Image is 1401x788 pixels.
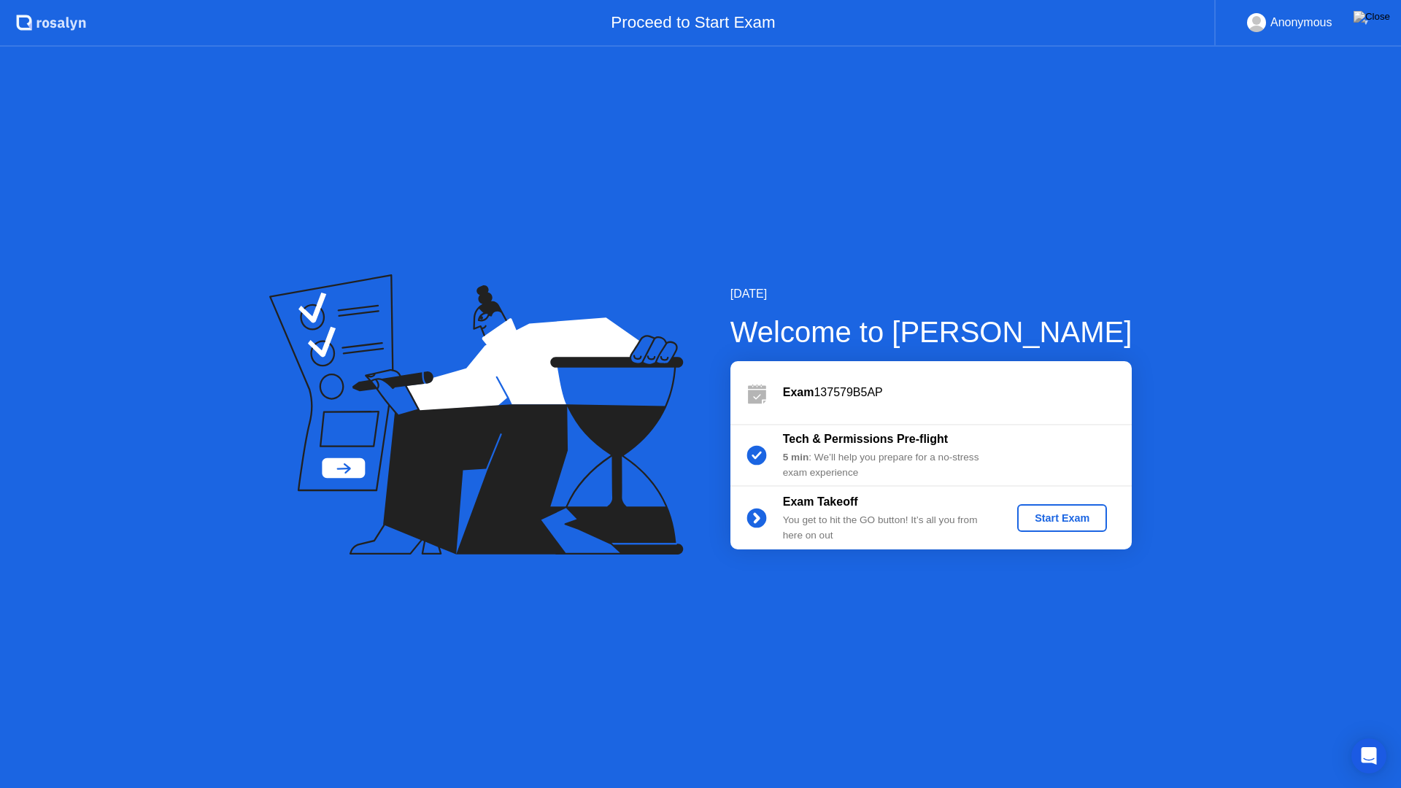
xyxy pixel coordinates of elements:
div: : We’ll help you prepare for a no-stress exam experience [783,450,993,480]
div: Anonymous [1270,13,1332,32]
div: Welcome to [PERSON_NAME] [730,310,1132,354]
div: [DATE] [730,285,1132,303]
div: You get to hit the GO button! It’s all you from here on out [783,513,993,543]
div: Open Intercom Messenger [1351,738,1386,773]
b: 5 min [783,452,809,463]
div: 137579B5AP [783,384,1132,401]
b: Tech & Permissions Pre-flight [783,433,948,445]
b: Exam Takeoff [783,495,858,508]
b: Exam [783,386,814,398]
img: Close [1354,11,1390,23]
div: Start Exam [1023,512,1101,524]
button: Start Exam [1017,504,1107,532]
